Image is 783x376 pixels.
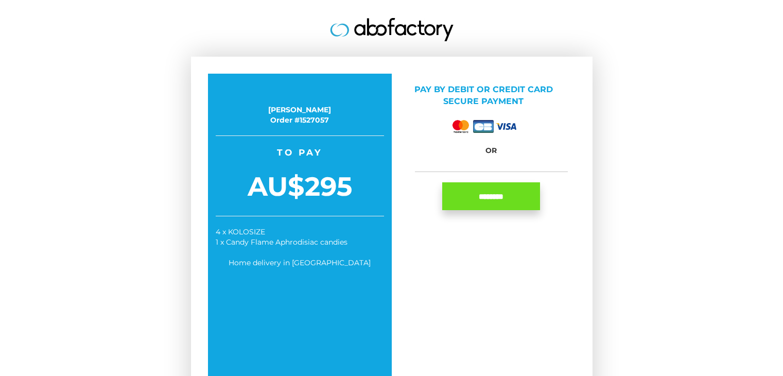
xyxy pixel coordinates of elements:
[399,84,568,108] p: Pay by Debit or credit card
[443,96,524,106] span: Secure payment
[216,168,384,206] span: AU$295
[330,18,454,41] img: logo.jpg
[473,120,494,133] img: cb.png
[216,146,384,159] span: To pay
[216,258,384,268] div: Home delivery in [GEOGRAPHIC_DATA]
[216,227,384,247] div: 4 x KOLOSIZE 1 x Candy Flame Aphrodisiac candies
[216,115,384,125] div: Order #1527057
[485,146,497,155] strong: or
[450,118,471,135] img: mastercard.png
[496,123,516,130] img: visa.png
[216,105,384,115] div: [PERSON_NAME]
